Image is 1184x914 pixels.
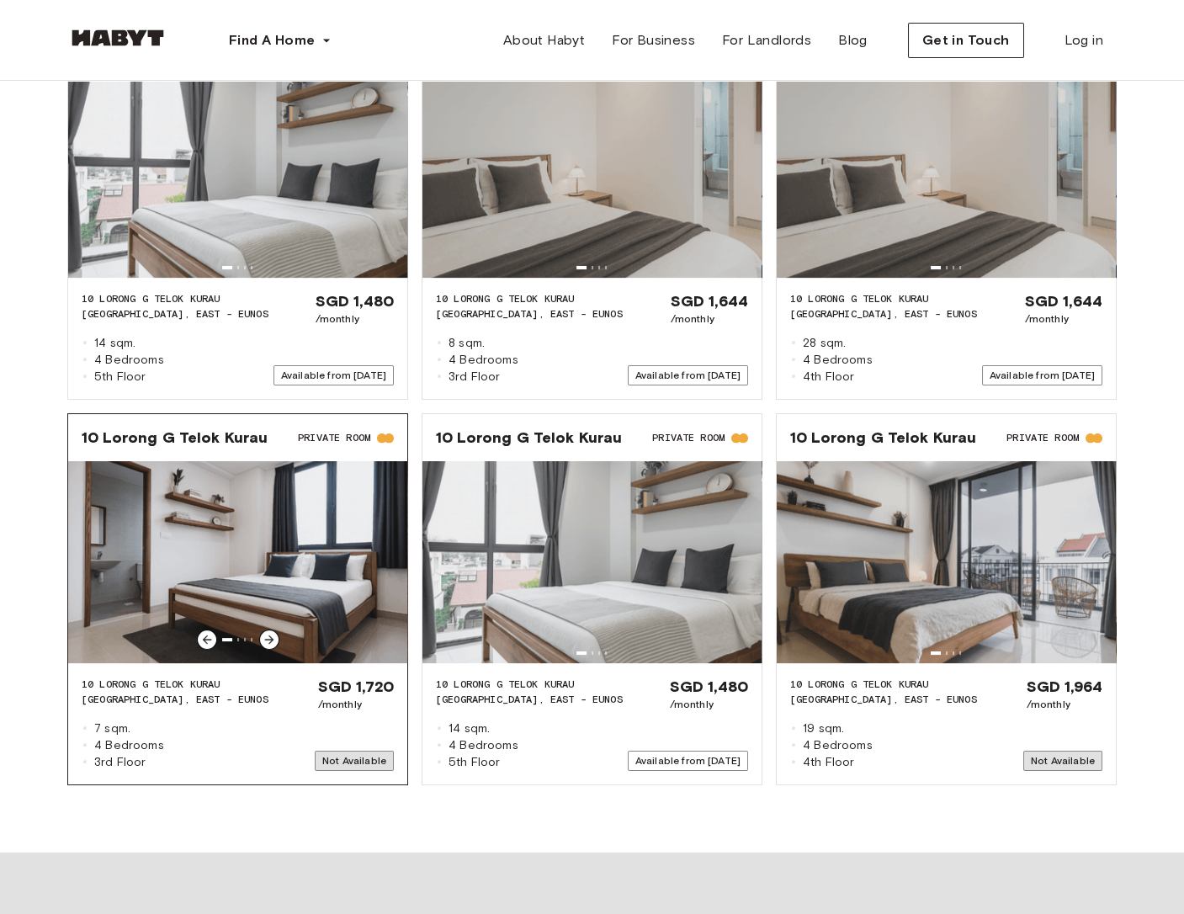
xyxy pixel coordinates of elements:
span: ◽ [790,737,796,754]
a: 10 Lorong G Telok KurauPrivate RoomImage of the room10 LORONG G TELOK KURAU[GEOGRAPHIC_DATA], EAS... [68,29,407,399]
span: 10 LORONG G TELOK KURAU [790,677,977,692]
span: 4th Floor [803,369,854,385]
span: About Habyt [503,30,585,50]
span: 10 LORONG G TELOK KURAU [436,677,623,692]
span: 4 Bedrooms [803,352,873,369]
span: ◽ [82,737,88,754]
span: [GEOGRAPHIC_DATA], EAST - EUNOS [82,306,268,321]
span: /monthly [671,311,748,327]
span: 10 LORONG G TELOK KURAU [82,291,268,306]
a: About Habyt [490,24,598,57]
span: Find A Home [229,30,315,50]
span: 4 Bedrooms [94,352,164,369]
span: ◽ [82,335,88,352]
span: ◽ [436,369,442,385]
span: /monthly [1025,311,1102,327]
a: Log in [1051,24,1117,57]
span: ◽ [82,720,88,737]
span: 14 sqm. [449,720,490,737]
span: 10 Lorong G Telok Kurau [82,428,268,448]
span: Private Room [298,430,370,445]
a: 10 Lorong G Telok KurauPrivate RoomImage of the room10 LORONG G TELOK KURAU[GEOGRAPHIC_DATA], EAS... [777,414,1116,784]
img: Image of the room [68,76,407,278]
img: Image of the room [422,76,762,278]
span: Log in [1065,30,1103,50]
span: [GEOGRAPHIC_DATA], EAST - EUNOS [82,692,268,707]
span: ◽ [790,335,796,352]
span: ◽ [790,369,796,385]
span: ◽ [82,352,88,369]
a: 10 Lorong G Telok KurauPrivate RoomImage of the room10 LORONG G TELOK KURAU[GEOGRAPHIC_DATA], EAS... [422,29,762,399]
span: Available from [DATE] [628,365,748,385]
span: 5th Floor [449,754,500,771]
span: Not Available [315,751,394,771]
span: 10 LORONG G TELOK KURAU [82,677,268,692]
span: 28 sqm. [803,335,846,352]
img: Image of the room [777,461,1116,663]
a: For Business [598,24,709,57]
span: ◽ [790,352,796,369]
span: Available from [DATE] [982,365,1102,385]
img: Image of the room [422,461,762,663]
span: ◽ [436,720,442,737]
span: Available from [DATE] [628,751,748,771]
button: Find A Home [215,24,345,57]
span: 5th Floor [94,369,146,385]
span: [GEOGRAPHIC_DATA], EAST - EUNOS [436,306,623,321]
a: 10 Lorong G Telok KurauPrivate RoomImage of the room10 LORONG G TELOK KURAU[GEOGRAPHIC_DATA], EAS... [68,414,407,784]
span: ◽ [436,335,442,352]
span: SGD 1,964 [1027,677,1102,697]
span: 4 Bedrooms [449,737,518,754]
span: Not Available [1023,751,1102,771]
span: [GEOGRAPHIC_DATA], EAST - EUNOS [790,692,977,707]
span: ◽ [82,754,88,771]
span: /monthly [318,697,394,712]
button: Get in Touch [908,23,1024,58]
img: Image of the room [777,76,1116,278]
span: 10 Lorong G Telok Kurau [790,428,976,448]
span: 19 sqm. [803,720,844,737]
a: For Landlords [709,24,825,57]
span: [GEOGRAPHIC_DATA], EAST - EUNOS [436,692,623,707]
span: /monthly [670,697,748,712]
span: 7 sqm. [94,720,130,737]
img: Image of the room [68,461,407,663]
span: Get in Touch [922,30,1010,50]
span: /monthly [316,311,394,327]
span: ◽ [82,369,88,385]
span: ◽ [436,737,442,754]
span: Blog [838,30,868,50]
span: For Landlords [722,30,811,50]
span: /monthly [1027,697,1102,712]
span: SGD 1,720 [318,677,394,697]
span: 4 Bedrooms [803,737,873,754]
a: Blog [825,24,881,57]
span: 4th Floor [803,754,854,771]
span: ◽ [790,720,796,737]
span: SGD 1,644 [671,291,748,311]
span: SGD 1,644 [1025,291,1102,311]
span: Available from [DATE] [273,365,394,385]
span: 4 Bedrooms [449,352,518,369]
span: 4 Bedrooms [94,737,164,754]
span: 8 sqm. [449,335,485,352]
img: Habyt [67,29,168,46]
a: 10 Lorong G Telok KurauPrivate RoomImage of the room10 LORONG G TELOK KURAU[GEOGRAPHIC_DATA], EAS... [422,414,762,784]
span: 14 sqm. [94,335,135,352]
span: Private Room [652,430,725,445]
span: For Business [612,30,695,50]
span: [GEOGRAPHIC_DATA], EAST - EUNOS [790,306,977,321]
span: SGD 1,480 [670,677,748,697]
span: ◽ [790,754,796,771]
a: 10 Lorong G Telok KurauPrivate RoomImage of the room10 LORONG G TELOK KURAU[GEOGRAPHIC_DATA], EAS... [777,29,1116,399]
span: 3rd Floor [94,754,146,771]
span: 10 LORONG G TELOK KURAU [436,291,623,306]
span: 3rd Floor [449,369,500,385]
span: 10 LORONG G TELOK KURAU [790,291,977,306]
span: 10 Lorong G Telok Kurau [436,428,622,448]
span: ◽ [436,352,442,369]
span: Private Room [1006,430,1079,445]
span: ◽ [436,754,442,771]
span: SGD 1,480 [316,291,394,311]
